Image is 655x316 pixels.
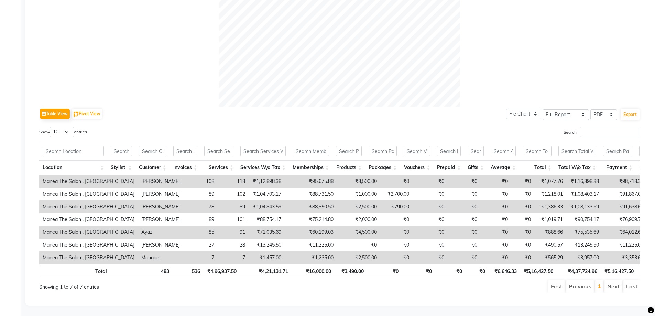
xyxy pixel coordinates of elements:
input: Search: [580,127,640,137]
td: ₹1,386.33 [534,200,566,213]
th: Memberships: activate to sort column ascending [289,160,332,175]
td: ₹88,850.50 [285,200,337,213]
th: ₹4,21,131.71 [240,264,292,277]
td: ₹0 [448,200,481,213]
td: ₹0 [481,200,511,213]
input: Search Stylist [111,146,132,156]
img: pivot.png [74,112,79,117]
th: Average: activate to sort column ascending [487,160,519,175]
td: ₹1,235.00 [285,251,337,264]
td: Manea The Salon , [GEOGRAPHIC_DATA] [39,239,138,251]
td: ₹1,000.00 [337,188,380,200]
td: 78 [183,200,218,213]
td: Manea The Salon , [GEOGRAPHIC_DATA] [39,188,138,200]
input: Search Services [204,146,233,156]
td: 101 [218,213,249,226]
td: ₹98,718.26 [602,175,647,188]
td: ₹1,457.00 [249,251,285,264]
th: Vouchers: activate to sort column ascending [400,160,434,175]
select: Showentries [50,127,74,137]
button: Export [621,109,640,120]
a: 1 [598,283,601,290]
td: ₹0 [413,226,448,239]
th: Services: activate to sort column ascending [201,160,237,175]
td: Manager [138,251,183,264]
th: ₹5,16,427.50 [520,264,557,277]
th: Payment: activate to sort column ascending [600,160,636,175]
td: 89 [183,188,218,200]
td: ₹0 [380,175,413,188]
td: Manea The Salon , [GEOGRAPHIC_DATA] [39,226,138,239]
td: ₹1,218.01 [534,188,566,200]
td: ₹0 [481,251,511,264]
th: ₹0 [367,264,402,277]
td: ₹0 [481,175,511,188]
td: [PERSON_NAME] [138,239,183,251]
td: [PERSON_NAME] [138,200,183,213]
td: ₹0 [413,200,448,213]
td: ₹0 [380,213,413,226]
td: ₹2,000.00 [337,213,380,226]
th: ₹0 [402,264,435,277]
th: ₹4,37,724.96 [557,264,601,277]
th: 483 [138,264,173,277]
td: ₹64,012.60 [602,226,647,239]
td: ₹0 [413,213,448,226]
td: ₹0 [413,251,448,264]
input: Search Invoices [173,146,197,156]
th: Invoices: activate to sort column ascending [170,160,201,175]
input: Search Prepaid [437,146,461,156]
td: ₹1,08,403.17 [566,188,602,200]
td: ₹0 [511,213,534,226]
td: ₹88,731.50 [285,188,337,200]
td: ₹0 [511,251,534,264]
td: ₹3,957.00 [566,251,602,264]
td: ₹95,675.88 [285,175,337,188]
td: ₹1,04,703.17 [249,188,285,200]
td: Manea The Salon , [GEOGRAPHIC_DATA] [39,251,138,264]
input: Search Location [43,146,104,156]
th: Prepaid: activate to sort column ascending [434,160,464,175]
th: Products: activate to sort column ascending [332,160,365,175]
td: Manea The Salon , [GEOGRAPHIC_DATA] [39,200,138,213]
td: ₹2,700.00 [380,188,413,200]
td: ₹60,199.03 [285,226,337,239]
th: ₹6,646.33 [489,264,520,277]
td: ₹75,535.69 [566,226,602,239]
div: Showing 1 to 7 of 7 entries [39,280,284,291]
input: Search Payment [603,146,632,156]
input: Search Total [523,146,552,156]
th: ₹0 [466,264,489,277]
td: ₹0 [448,188,481,200]
td: ₹490.57 [534,239,566,251]
td: ₹1,019.71 [534,213,566,226]
td: ₹11,225.00 [602,239,647,251]
td: ₹0 [481,226,511,239]
td: ₹0 [448,251,481,264]
td: ₹565.29 [534,251,566,264]
td: ₹1,077.76 [534,175,566,188]
td: ₹1,04,843.59 [249,200,285,213]
th: ₹16,000.00 [292,264,335,277]
th: Total W/o Tax: activate to sort column ascending [555,160,600,175]
th: Total [39,264,110,277]
td: ₹790.00 [380,200,413,213]
td: ₹91,638.64 [602,200,647,213]
td: ₹0 [448,226,481,239]
td: ₹888.66 [534,226,566,239]
td: 118 [218,175,249,188]
th: ₹0 [435,264,466,277]
th: ₹3,490.00 [335,264,367,277]
td: ₹0 [380,226,413,239]
input: Search Services W/o Tax [240,146,286,156]
td: ₹71,035.69 [249,226,285,239]
th: Packages: activate to sort column ascending [365,160,400,175]
td: Ayaz [138,226,183,239]
td: ₹0 [511,226,534,239]
td: ₹1,12,898.38 [249,175,285,188]
td: ₹1,16,398.38 [566,175,602,188]
td: ₹11,225.00 [285,239,337,251]
th: Gifts: activate to sort column ascending [464,160,487,175]
td: ₹0 [448,213,481,226]
td: ₹88,754.17 [249,213,285,226]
